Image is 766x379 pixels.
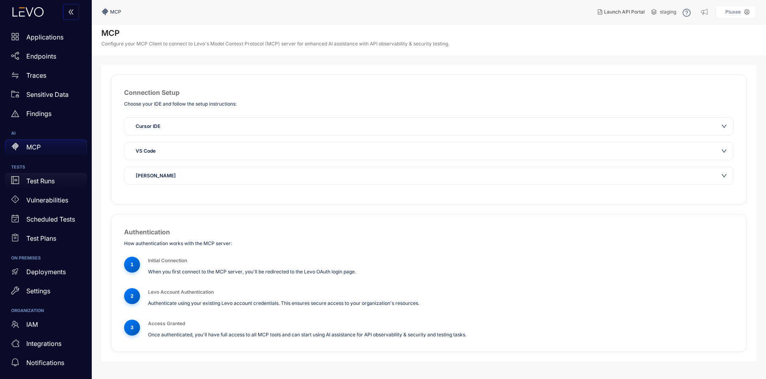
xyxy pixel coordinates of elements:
[101,41,449,47] p: Configure your MCP Client to connect to Levo's Model Context Protocol (MCP) server for enhanced A...
[5,106,87,125] a: Findings
[148,299,734,307] p: Authenticate using your existing Levo account credentials. This ensures secure access to your org...
[26,321,38,328] p: IAM
[721,173,727,179] span: down
[148,288,734,296] h3: Levo Account Authentication
[136,147,156,155] span: VS Code
[26,287,50,295] p: Settings
[721,148,727,154] span: down
[63,4,79,20] button: double-left
[5,355,87,374] a: Notifications
[26,196,68,204] p: Vulnerabilities
[26,143,41,151] p: MCP
[148,331,734,338] p: Once authenticated, you'll have full access to all MCP tools and can start using AI assistance fo...
[11,131,81,136] h6: AI
[26,359,64,366] p: Notifications
[68,9,74,16] span: double-left
[148,268,734,275] p: When you first connect to the MCP server, you'll be redirected to the Levo OAuth login page.
[124,240,734,247] p: How authentication works with the MCP server:
[5,86,87,106] a: Sensitive Data
[101,28,449,38] h4: MCP
[11,256,81,261] h6: ON PREMISES
[5,336,87,355] a: Integrations
[26,177,55,185] p: Test Runs
[725,9,741,15] p: Pluxee
[110,9,121,15] span: MCP
[124,320,140,336] div: 3
[11,320,19,328] span: team
[5,48,87,67] a: Endpoints
[11,71,19,79] span: swap
[124,100,734,108] p: Choose your IDE and follow the setup instructions:
[11,165,81,170] h6: TESTS
[148,257,734,265] h3: Initial Connection
[136,172,176,180] span: [PERSON_NAME]
[5,283,87,302] a: Settings
[5,192,87,211] a: Vulnerabilities
[26,72,46,79] p: Traces
[124,257,140,273] div: 1
[26,91,69,98] p: Sensitive Data
[26,216,75,223] p: Scheduled Tests
[124,288,140,304] div: 2
[124,88,734,97] h2: Connection Setup
[26,33,63,41] p: Applications
[5,173,87,192] a: Test Runs
[26,268,66,275] p: Deployments
[604,9,645,15] span: Launch API Portal
[721,124,727,129] span: down
[5,29,87,48] a: Applications
[26,53,56,60] p: Endpoints
[124,227,734,237] h2: Authentication
[5,139,87,159] a: MCP
[5,264,87,283] a: Deployments
[136,122,160,130] span: Cursor IDE
[660,9,676,15] span: staging
[5,67,87,86] a: Traces
[11,308,81,313] h6: ORGANIZATION
[5,230,87,249] a: Test Plans
[5,317,87,336] a: IAM
[26,110,51,117] p: Findings
[591,6,651,18] button: Launch API Portal
[26,340,61,347] p: Integrations
[148,320,734,328] h3: Access Granted
[26,235,56,242] p: Test Plans
[5,211,87,230] a: Scheduled Tests
[11,110,19,118] span: warning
